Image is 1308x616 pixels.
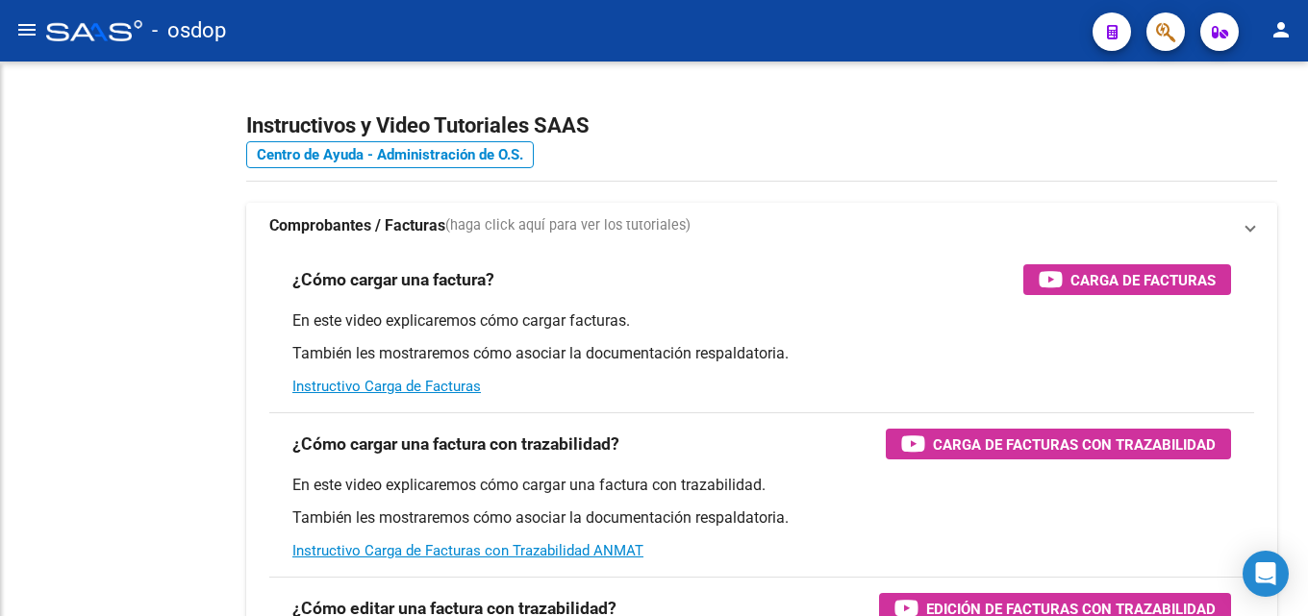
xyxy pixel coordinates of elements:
h2: Instructivos y Video Tutoriales SAAS [246,108,1277,144]
p: También les mostraremos cómo asociar la documentación respaldatoria. [292,507,1231,529]
span: (haga click aquí para ver los tutoriales) [445,215,691,236]
h3: ¿Cómo cargar una factura con trazabilidad? [292,431,619,457]
span: Carga de Facturas [1070,268,1216,292]
mat-icon: person [1270,18,1293,41]
p: En este video explicaremos cómo cargar facturas. [292,310,1231,332]
a: Centro de Ayuda - Administración de O.S. [246,141,534,168]
mat-expansion-panel-header: Comprobantes / Facturas(haga click aquí para ver los tutoriales) [246,203,1277,249]
strong: Comprobantes / Facturas [269,215,445,236]
mat-icon: menu [15,18,38,41]
a: Instructivo Carga de Facturas con Trazabilidad ANMAT [292,542,643,559]
button: Carga de Facturas con Trazabilidad [886,429,1231,459]
button: Carga de Facturas [1023,264,1231,295]
span: Carga de Facturas con Trazabilidad [933,432,1216,456]
span: - osdop [152,10,226,52]
div: Open Intercom Messenger [1243,551,1289,597]
p: En este video explicaremos cómo cargar una factura con trazabilidad. [292,475,1231,496]
p: También les mostraremos cómo asociar la documentación respaldatoria. [292,343,1231,364]
a: Instructivo Carga de Facturas [292,378,481,395]
h3: ¿Cómo cargar una factura? [292,266,494,293]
